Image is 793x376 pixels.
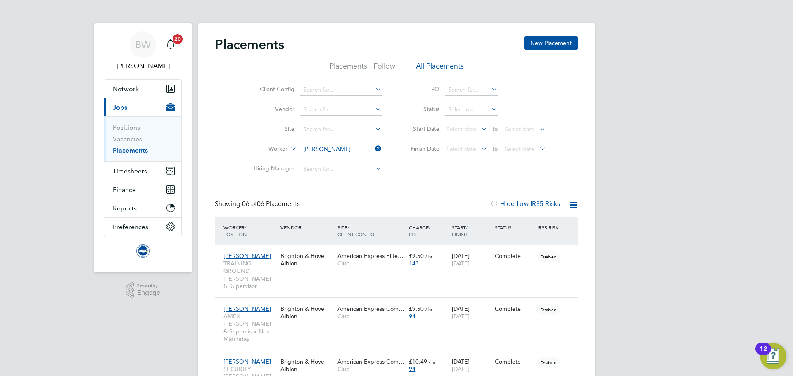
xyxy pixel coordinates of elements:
span: Preferences [113,223,148,231]
div: Start [450,220,493,241]
span: Select date [505,125,534,133]
div: Complete [495,305,534,312]
input: Search for... [445,84,498,96]
div: [DATE] [450,301,493,324]
span: Becky Wallis [104,61,182,71]
div: Jobs [104,116,181,161]
div: Showing [215,200,302,208]
span: [PERSON_NAME] [223,305,271,312]
span: / hr [425,306,432,312]
label: Client Config [247,85,294,93]
span: 20 [173,34,183,44]
input: Search for... [300,124,382,135]
nav: Main navigation [94,23,192,272]
a: [PERSON_NAME]AMEX [PERSON_NAME] & Supervisor Non-MatchdayBrighton & Hove AlbionAmerican Express C... [221,300,578,307]
span: Network [113,85,139,93]
input: Search for... [300,84,382,96]
input: Search for... [300,144,382,155]
div: Brighton & Hove Albion [278,248,335,271]
span: 06 Placements [242,200,300,208]
span: Timesheets [113,167,147,175]
span: / hr [425,253,432,259]
span: Disabled [537,251,560,262]
span: Reports [113,204,137,212]
span: 143 [409,260,419,267]
a: Vacancies [113,135,142,143]
div: Vendor [278,220,335,235]
button: Finance [104,180,181,199]
span: [PERSON_NAME] [223,358,271,365]
span: Club [337,312,405,320]
span: £9.50 [409,252,424,260]
span: [DATE] [452,365,470,373]
div: IR35 Risk [535,220,564,235]
span: Select date [446,125,476,133]
button: Preferences [104,218,181,236]
div: Charge [407,220,450,241]
a: Placements [113,147,148,154]
div: Complete [495,252,534,260]
span: TRAINING GROUND [PERSON_NAME] & Supervisor [223,260,276,290]
label: Finish Date [402,145,439,152]
div: [DATE] [450,248,493,271]
span: Disabled [537,304,560,315]
h2: Placements [215,36,284,53]
input: Select one [445,104,498,116]
span: Finance [113,186,136,194]
span: To [489,143,500,154]
label: Hiring Manager [247,165,294,172]
span: Jobs [113,104,127,111]
span: [PERSON_NAME] [223,252,271,260]
span: American Express Com… [337,358,404,365]
button: New Placement [524,36,578,50]
a: BW[PERSON_NAME] [104,31,182,71]
input: Search for... [300,104,382,116]
span: Club [337,365,405,373]
div: 12 [760,349,767,359]
img: brightonandhovealbion-logo-retina.png [136,244,150,258]
label: Status [402,105,439,113]
span: Select date [446,145,476,153]
span: AMEX [PERSON_NAME] & Supervisor Non-Matchday [223,312,276,343]
span: 94 [409,312,415,320]
div: Complete [495,358,534,365]
label: Site [247,125,294,132]
span: / PO [409,224,430,237]
span: [DATE] [452,312,470,320]
a: 20 [162,31,179,58]
a: Powered byEngage [126,282,161,298]
span: Select date [505,145,534,153]
label: Hide Low IR35 Risks [490,200,560,208]
span: [DATE] [452,260,470,267]
input: Search for... [300,163,382,175]
label: Start Date [402,125,439,132]
label: Vendor [247,105,294,113]
span: BW [135,39,151,50]
span: American Express Com… [337,305,404,312]
span: £10.49 [409,358,427,365]
a: [PERSON_NAME]SECURITY [PERSON_NAME] CoverBrighton & Hove AlbionAmerican Express Com…Club£10.49 / ... [221,353,578,360]
div: Site [335,220,407,241]
span: / Finish [452,224,468,237]
button: Network [104,80,181,98]
a: [PERSON_NAME]TRAINING GROUND [PERSON_NAME] & SupervisorBrighton & Hove AlbionAmerican Express Eli... [221,248,578,255]
li: All Placements [416,61,464,76]
span: Club [337,260,405,267]
button: Timesheets [104,162,181,180]
span: 94 [409,365,415,373]
span: / hr [429,359,436,365]
span: Powered by [137,282,160,289]
label: PO [402,85,439,93]
a: Go to home page [104,244,182,258]
div: Status [493,220,536,235]
a: Positions [113,123,140,131]
span: / Client Config [337,224,374,237]
span: 06 of [242,200,257,208]
span: / Position [223,224,247,237]
span: To [489,123,500,134]
button: Jobs [104,98,181,116]
button: Reports [104,199,181,217]
button: Open Resource Center, 12 new notifications [760,343,786,369]
div: Brighton & Hove Albion [278,301,335,324]
span: £9.50 [409,305,424,312]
